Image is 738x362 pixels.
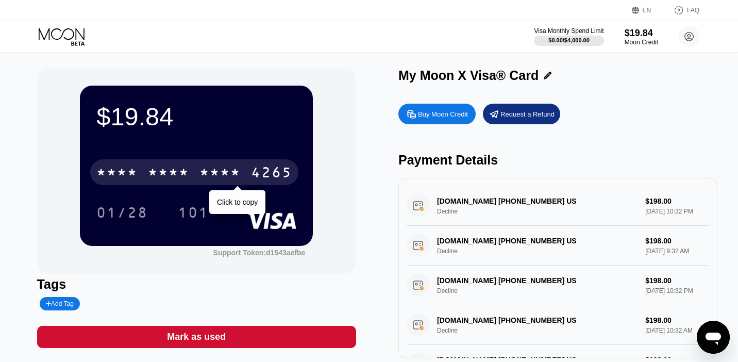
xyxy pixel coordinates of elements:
div: EN [643,7,651,14]
div: Visa Monthly Spend Limit$0.00/$4,000.00 [534,27,603,46]
div: 4265 [251,166,292,182]
div: 01/28 [96,206,148,222]
div: FAQ [687,7,699,14]
div: Add Tag [40,297,80,310]
div: Tags [37,277,356,292]
iframe: Button to launch messaging window [697,321,730,354]
div: EN [632,5,663,15]
div: Support Token: d1543aefbe [213,249,306,257]
div: Request a Refund [483,104,560,124]
div: Moon Credit [625,39,658,46]
div: $19.84 [625,28,658,39]
div: Visa Monthly Spend Limit [534,27,603,35]
div: Click to copy [217,198,258,206]
div: $0.00 / $4,000.00 [548,37,590,43]
div: 101 [170,200,216,225]
div: 01/28 [89,200,156,225]
div: Buy Moon Credit [418,110,468,119]
div: Mark as used [37,326,356,348]
div: $19.84Moon Credit [625,28,658,46]
div: My Moon X Visa® Card [398,68,539,83]
div: Add Tag [46,300,74,307]
div: Support Token:d1543aefbe [213,249,306,257]
div: 101 [178,206,209,222]
div: Mark as used [167,331,226,343]
div: Buy Moon Credit [398,104,476,124]
div: Payment Details [398,153,717,168]
div: Request a Refund [500,110,555,119]
div: $19.84 [96,102,296,131]
div: FAQ [663,5,699,15]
